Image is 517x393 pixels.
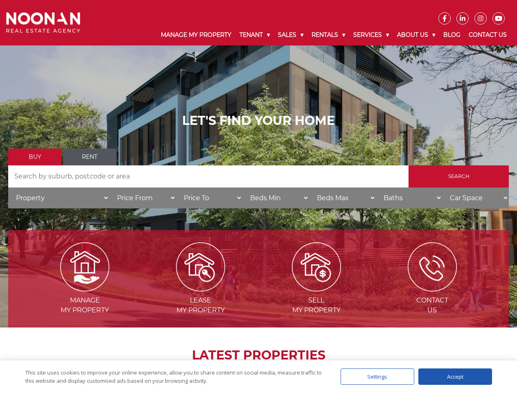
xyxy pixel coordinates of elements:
span: Lease my Property [144,296,258,315]
img: ICONS [408,242,457,291]
img: Noonan Real Estate Agency [6,12,80,33]
span: Contact Us [375,296,489,315]
div: Accept [418,368,492,385]
img: Sell my property [292,242,341,291]
a: Rent [63,149,116,165]
a: Lease my property Leasemy Property [144,262,258,314]
a: About Us [393,25,439,45]
span: Sell my Property [260,296,374,315]
h1: LET'S FIND YOUR HOME [8,113,509,128]
a: Manage my Property Managemy Property [28,262,142,314]
a: Blog [439,25,465,45]
a: Services [349,25,393,45]
div: This site uses cookies to improve your online experience, allow you to share content on social me... [25,368,324,385]
a: ICONS ContactUs [375,262,489,314]
input: Search [409,165,509,187]
img: Manage my Property [60,242,109,291]
a: Manage My Property [157,25,235,45]
div: Settings [341,368,414,385]
a: Tenant [235,25,274,45]
input: Search by suburb, postcode or area [8,165,409,187]
a: Contact Us [465,25,511,45]
a: Rentals [307,25,349,45]
img: Lease my property [176,242,225,291]
h2: LATEST PROPERTIES [29,348,488,363]
a: Sell my property Sellmy Property [260,262,374,314]
a: Sales [274,25,307,45]
a: Buy [8,149,61,165]
span: Manage my Property [28,296,142,315]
